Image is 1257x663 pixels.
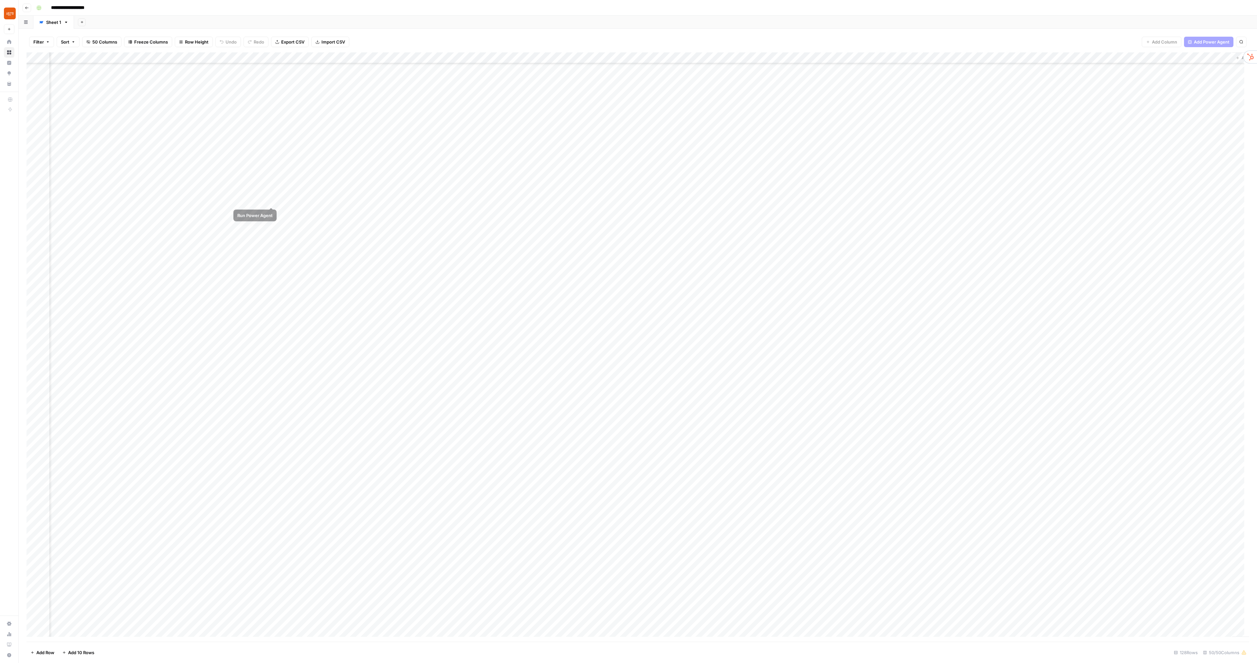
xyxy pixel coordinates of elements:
div: 50/50 Columns [1200,647,1249,658]
a: Browse [4,47,14,58]
span: Undo [226,39,237,45]
button: Redo [244,37,268,47]
span: Row Height [185,39,209,45]
button: Undo [215,37,241,47]
button: Add Column [1142,37,1181,47]
button: Add Power Agent [1184,37,1233,47]
button: 50 Columns [82,37,121,47]
span: 50 Columns [92,39,117,45]
button: Import CSV [311,37,349,47]
button: Export CSV [271,37,309,47]
span: Add Row [36,649,54,656]
button: Freeze Columns [124,37,172,47]
button: Row Height [175,37,213,47]
img: LETS Logo [4,8,16,19]
a: Sheet 1 [33,16,74,29]
button: Add 10 Rows [58,647,98,658]
button: Workspace: LETS [4,5,14,22]
span: Add Power Agent [1194,39,1230,45]
a: Usage [4,629,14,639]
a: Home [4,37,14,47]
span: Filter [33,39,44,45]
span: Add Column [1152,39,1177,45]
button: Filter [29,37,54,47]
span: Add 10 Rows [68,649,94,656]
span: Sort [61,39,69,45]
span: Freeze Columns [134,39,168,45]
span: Export CSV [281,39,304,45]
a: Learning Hub [4,639,14,650]
button: Help + Support [4,650,14,660]
div: Sheet 1 [46,19,61,26]
a: Settings [4,618,14,629]
a: Your Data [4,79,14,89]
button: Sort [57,37,80,47]
div: 128 Rows [1171,647,1200,658]
a: Opportunities [4,68,14,79]
span: Import CSV [321,39,345,45]
a: Insights [4,58,14,68]
span: Redo [254,39,264,45]
button: Add Row [27,647,58,658]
